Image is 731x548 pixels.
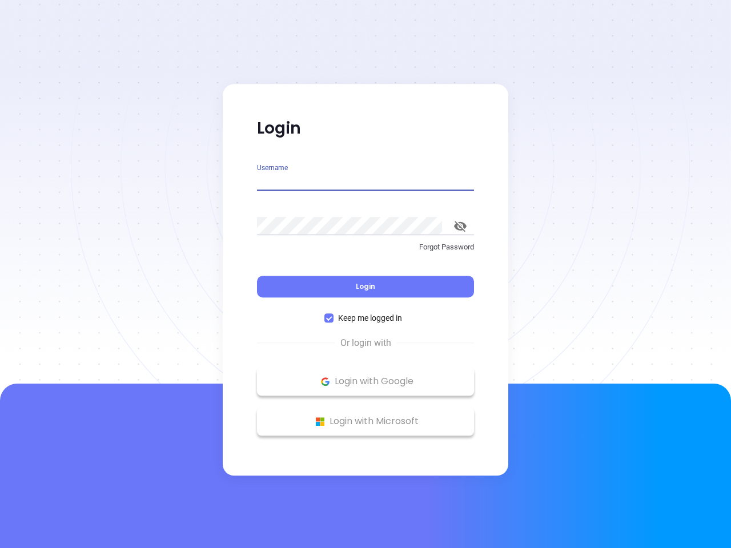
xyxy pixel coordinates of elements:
[318,374,332,389] img: Google Logo
[263,373,468,390] p: Login with Google
[356,281,375,291] span: Login
[257,164,288,171] label: Username
[335,336,397,350] span: Or login with
[257,276,474,297] button: Login
[257,407,474,436] button: Microsoft Logo Login with Microsoft
[313,414,327,429] img: Microsoft Logo
[257,118,474,139] p: Login
[263,413,468,430] p: Login with Microsoft
[257,241,474,262] a: Forgot Password
[334,312,407,324] span: Keep me logged in
[257,367,474,396] button: Google Logo Login with Google
[447,212,474,240] button: toggle password visibility
[257,241,474,253] p: Forgot Password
